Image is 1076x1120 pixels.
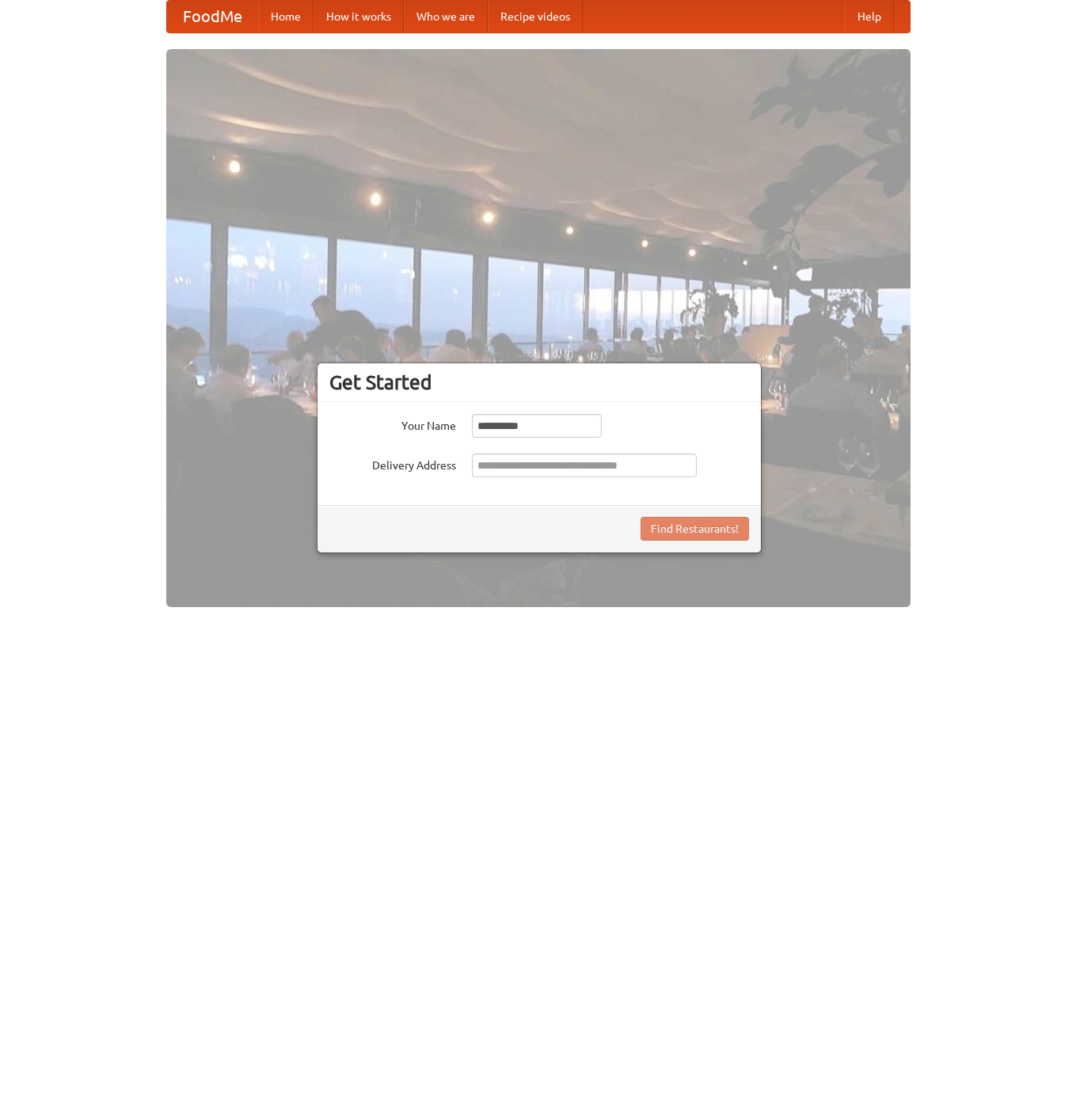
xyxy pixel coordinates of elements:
[329,414,456,434] label: Your Name
[329,370,749,394] h3: Get Started
[641,517,749,541] button: Find Restaurants!
[314,1,404,32] a: How it works
[258,1,314,32] a: Home
[329,454,456,473] label: Delivery Address
[404,1,488,32] a: Who we are
[167,1,258,32] a: FoodMe
[845,1,894,32] a: Help
[488,1,583,32] a: Recipe videos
